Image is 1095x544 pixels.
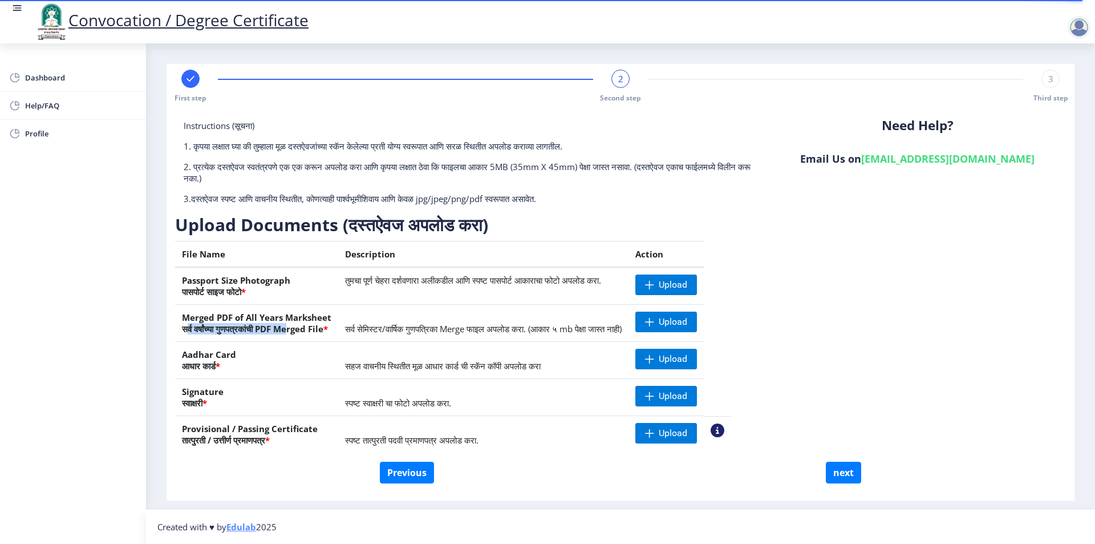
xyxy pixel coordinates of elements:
[184,161,760,184] p: 2. प्रत्येक दस्तऐवज स्वतंत्रपणे एक एक करून अपलोड करा आणि कृपया लक्षात ठेवा कि फाइलचा आकार 5MB (35...
[628,241,704,268] th: Action
[659,390,687,402] span: Upload
[34,9,309,31] a: Convocation / Degree Certificate
[345,360,541,372] span: सहज वाचनीय स्थितीत मूळ आधार कार्ड ची स्कॅन कॉपी अपलोड करा
[618,73,623,84] span: 2
[1048,73,1053,84] span: 3
[175,342,338,379] th: Aadhar Card आधार कार्ड
[34,2,68,41] img: logo
[338,241,628,268] th: Description
[184,120,254,131] span: Instructions (सूचना)
[600,93,641,103] span: Second step
[157,521,277,533] span: Created with ♥ by 2025
[826,462,861,483] button: next
[184,193,760,204] p: 3.दस्तऐवज स्पष्ट आणि वाचनीय स्थितीत, कोणत्याही पार्श्वभूमीशिवाय आणि केवळ jpg/jpeg/png/pdf स्वरूपा...
[777,152,1057,166] h6: Email Us on
[882,116,954,134] b: Need Help?
[175,93,206,103] span: First step
[345,397,451,409] span: स्पष्ट स्वाक्षरी चा फोटो अपलोड करा.
[175,267,338,305] th: Passport Size Photograph पासपोर्ट साइज फोटो
[184,140,760,152] p: 1. कृपया लक्षात घ्या की तुम्हाला मूळ दस्तऐवजांच्या स्कॅन केलेल्या प्रती योग्य स्वरूपात आणि सरळ स्...
[659,353,687,365] span: Upload
[25,99,137,112] span: Help/FAQ
[861,152,1035,166] a: [EMAIL_ADDRESS][DOMAIN_NAME]
[345,323,622,335] span: सर्व सेमिस्टर/वार्षिक गुणपत्रिका Merge फाइल अपलोड करा. (आकार ५ mb पेक्षा जास्त नाही)
[659,316,687,328] span: Upload
[1033,93,1068,103] span: Third step
[659,428,687,439] span: Upload
[175,241,338,268] th: File Name
[711,424,724,437] nb-action: View Sample PDC
[175,379,338,416] th: Signature स्वाक्षरी
[226,521,256,533] a: Edulab
[659,279,687,291] span: Upload
[175,305,338,342] th: Merged PDF of All Years Marksheet सर्व वर्षांच्या गुणपत्रकांची PDF Merged File
[25,71,137,84] span: Dashboard
[175,213,731,236] h3: Upload Documents (दस्तऐवज अपलोड करा)
[25,127,137,140] span: Profile
[345,434,478,446] span: स्पष्ट तात्पुरती पदवी प्रमाणपत्र अपलोड करा.
[338,267,628,305] td: तुमचा पूर्ण चेहरा दर्शवणारा अलीकडील आणि स्पष्ट पासपोर्ट आकाराचा फोटो अपलोड करा.
[380,462,434,483] button: Previous
[175,416,338,453] th: Provisional / Passing Certificate तात्पुरती / उत्तीर्ण प्रमाणपत्र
